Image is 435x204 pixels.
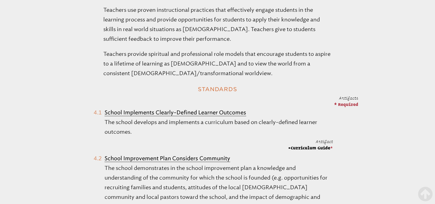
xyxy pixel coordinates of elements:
[288,145,333,151] span: Curriculum Guide
[105,117,333,137] p: The school develops and implements a curriculum based on clearly-defined learner outcomes.
[103,49,332,78] p: Teachers provide spiritual and professional role models that encourage students to aspire to a li...
[103,5,332,44] p: Teachers use proven instructional practices that effectively engage students in the learning proc...
[339,96,358,100] span: Artifacts
[105,109,246,116] b: School Implements Clearly-Defined Learner Outcomes
[334,102,358,107] span: * Required
[88,84,347,95] h2: Standards
[105,155,230,162] b: School Improvement Plan Considers Community
[316,139,333,144] span: Artifact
